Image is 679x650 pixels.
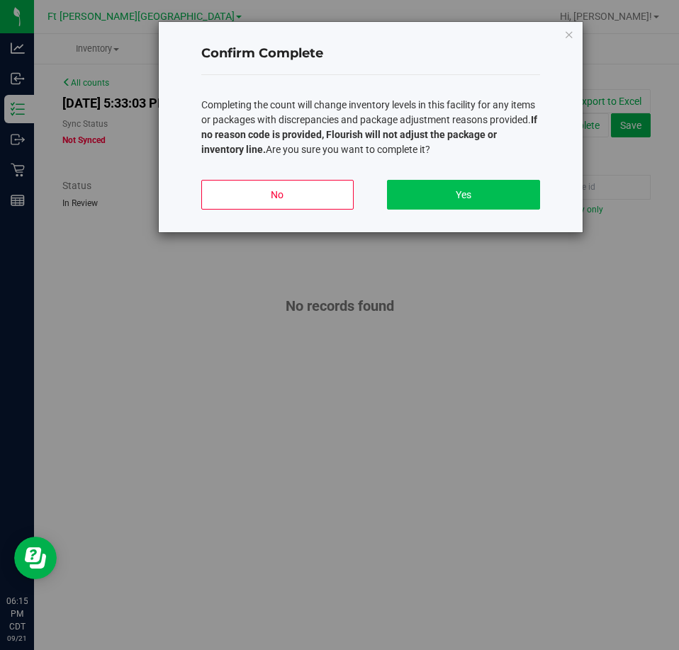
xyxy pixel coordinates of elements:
[201,45,540,63] h4: Confirm Complete
[387,180,539,210] button: Yes
[201,114,537,155] b: If no reason code is provided, Flourish will not adjust the package or inventory line.
[201,99,537,155] span: Completing the count will change inventory levels in this facility for any items or packages with...
[14,537,57,579] iframe: Resource center
[201,180,354,210] button: No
